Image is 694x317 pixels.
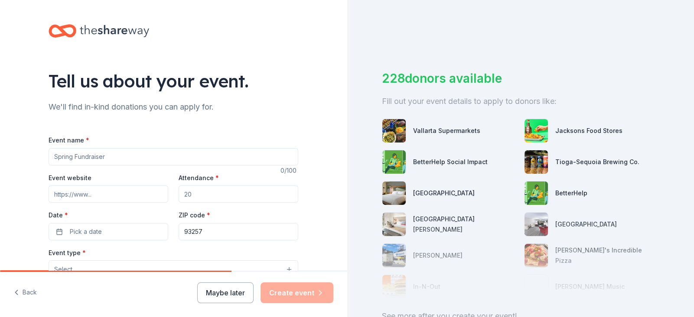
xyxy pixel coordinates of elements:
img: photo for BetterHelp Social Impact [382,150,406,174]
div: Tell us about your event. [49,69,298,93]
label: Event type [49,249,86,257]
div: BetterHelp Social Impact [413,157,488,167]
div: Jacksons Food Stores [555,126,622,136]
div: 0 /100 [280,165,298,176]
div: Fill out your event details to apply to donors like: [382,94,659,108]
label: Event website [49,174,91,182]
button: Maybe later [197,282,254,303]
div: BetterHelp [555,188,587,198]
div: Tioga-Sequoia Brewing Co. [555,157,639,167]
button: Pick a date [49,223,168,240]
input: 12345 (U.S. only) [179,223,298,240]
img: photo for Vallarta Supermarkets [382,119,406,142]
input: 20 [179,185,298,203]
span: Pick a date [70,226,102,237]
label: Attendance [179,174,219,182]
span: Select [54,264,72,275]
input: Spring Fundraiser [49,148,298,165]
img: photo for Jacksons Food Stores [525,119,548,142]
div: 228 donors available [382,69,659,87]
label: ZIP code [179,211,210,220]
img: photo for Boomtown Casino Resort [382,181,406,205]
label: Date [49,211,168,220]
label: Event name [49,136,89,145]
div: Vallarta Supermarkets [413,126,480,136]
input: https://www... [49,185,168,203]
img: photo for BetterHelp [525,181,548,205]
button: Back [14,284,37,302]
button: Select [49,260,298,278]
div: [GEOGRAPHIC_DATA] [413,188,475,198]
div: We'll find in-kind donations you can apply for. [49,100,298,114]
img: photo for Tioga-Sequoia Brewing Co. [525,150,548,174]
